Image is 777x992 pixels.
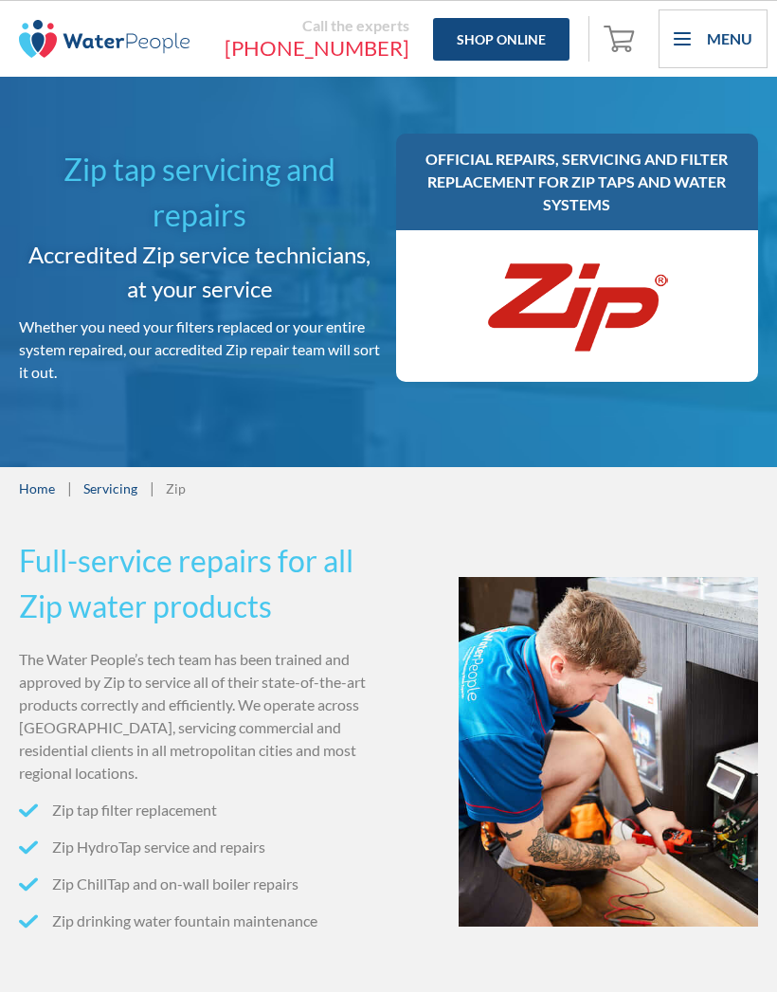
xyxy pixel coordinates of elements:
[208,16,409,35] div: Call the experts
[604,23,640,53] img: shopping cart
[208,35,409,62] a: [PHONE_NUMBER]
[19,648,381,785] p: The Water People’s tech team has been trained and approved by Zip to service all of their state-o...
[83,478,137,498] a: Servicing
[459,577,758,927] img: Technician installing a Zip tap
[19,238,381,306] h2: Accredited Zip service technicians, at your service
[19,147,381,238] h1: Zip tap servicing and repairs
[166,478,186,498] div: Zip
[19,538,381,629] h3: Full-service repairs for all Zip water products
[19,20,190,58] img: The Water People
[19,478,55,498] a: Home
[707,27,752,50] div: Menu
[433,18,569,61] a: Shop Online
[147,477,156,499] div: |
[599,16,644,62] a: Open cart
[64,477,74,499] div: |
[19,910,381,932] li: Zip drinking water fountain maintenance
[415,148,739,216] h3: Official repairs, servicing and filter replacement for Zip taps and water systems
[19,316,381,384] p: Whether you need your filters replaced or your entire system repaired, our accredited Zip repair ...
[659,9,768,68] div: menu
[19,836,381,858] li: Zip HydroTap service and repairs
[19,799,381,821] li: Zip tap filter replacement
[19,873,381,895] li: Zip ChillTap and on-wall boiler repairs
